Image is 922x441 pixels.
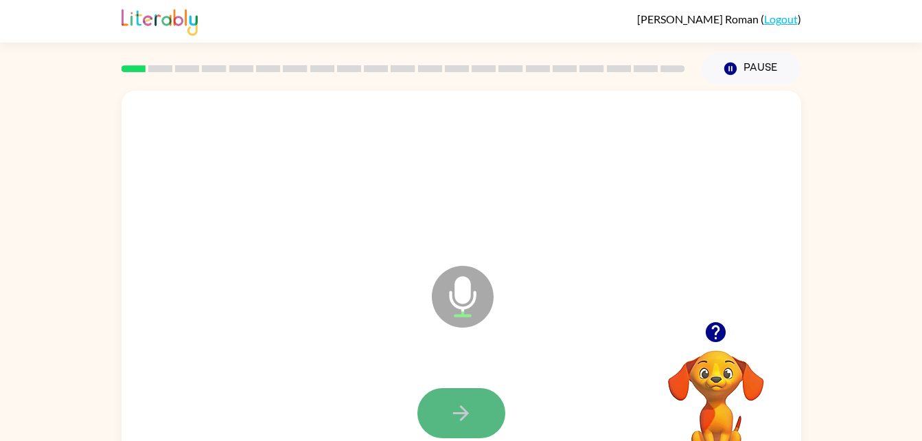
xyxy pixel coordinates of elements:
[637,12,801,25] div: ( )
[702,53,801,84] button: Pause
[122,5,198,36] img: Literably
[637,12,761,25] span: [PERSON_NAME] Roman
[764,12,798,25] a: Logout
